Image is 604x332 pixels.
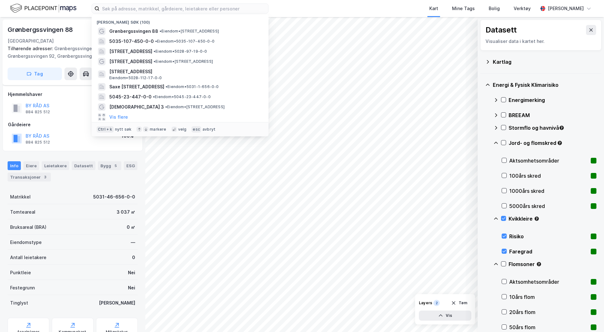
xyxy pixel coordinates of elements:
div: 5031-46-656-0-0 [93,193,135,201]
div: Tomteareal [10,208,35,216]
div: Aktsomhetsområder [509,157,588,164]
span: Eiendom • 5045-23-447-0-0 [153,94,211,99]
div: Ctrl + k [97,126,114,133]
div: [PERSON_NAME] [548,5,584,12]
div: Nei [128,284,135,292]
div: Stormflo og havnivå [509,124,596,132]
button: Vis [419,311,471,321]
span: • [166,84,167,89]
div: Nei [128,269,135,276]
div: Transaksjoner [8,173,51,181]
span: • [165,104,167,109]
div: 3 [42,174,48,180]
div: Energimerking [509,96,596,104]
div: [PERSON_NAME] [99,299,135,307]
iframe: Chat Widget [572,302,604,332]
div: 20års flom [509,308,588,316]
div: Faregrad [509,248,588,255]
div: Eiere [23,161,39,170]
div: Verktøy [514,5,531,12]
div: Matrikkel [10,193,31,201]
div: Bolig [489,5,500,12]
div: 884 825 512 [26,140,50,145]
button: Tøm [447,298,471,308]
div: ESG [124,161,137,170]
div: Festegrunn [10,284,35,292]
div: [PERSON_NAME] søk (100) [92,15,269,26]
div: Mine Tags [452,5,475,12]
div: Leietakere [42,161,69,170]
span: [DEMOGRAPHIC_DATA] 3 [109,103,164,111]
div: 100års skred [509,172,588,180]
div: 1000års skred [509,187,588,195]
div: Tooltip anchor [557,140,563,146]
div: markere [150,127,166,132]
div: 5 [112,163,119,169]
div: Kontrollprogram for chat [572,302,604,332]
div: Punktleie [10,269,31,276]
span: • [155,39,157,44]
span: Eiendom • [STREET_ADDRESS] [165,104,225,110]
span: Eiendom • [STREET_ADDRESS] [154,59,213,64]
div: Info [8,161,21,170]
div: Tinglyst [10,299,28,307]
span: Eiendom • 5028-97-19-0-0 [154,49,207,54]
div: 3 037 ㎡ [117,208,135,216]
div: Aktsomhetsområder [509,278,588,286]
button: Tag [8,68,62,80]
button: Vis flere [109,113,128,121]
div: Risiko [509,233,588,240]
div: Jord- og flomskred [509,139,596,147]
span: Eiendom • [STREET_ADDRESS] [160,29,219,34]
input: Søk på adresse, matrikkel, gårdeiere, leietakere eller personer [100,4,268,13]
span: Saxe [STREET_ADDRESS] [109,83,164,91]
div: Gårdeiere [8,121,137,128]
div: Antall leietakere [10,254,46,261]
div: 10års flom [509,293,588,301]
div: Bruksareal (BRA) [10,223,46,231]
div: Tooltip anchor [536,261,542,267]
span: • [154,49,155,54]
div: velg [178,127,187,132]
span: [STREET_ADDRESS] [109,68,261,75]
span: • [160,29,161,33]
div: Visualiser data i kartet her. [486,38,596,45]
div: Grønbergssvingen 90, Grønbergssvingen 92, Grønbergssvingen 94 [8,45,133,60]
span: Eiendom • 5035-107-450-0-0 [155,39,214,44]
div: Tooltip anchor [534,216,540,222]
div: esc [191,126,201,133]
span: Eiendom • 5031-1-656-0-0 [166,84,219,89]
span: [STREET_ADDRESS] [109,48,152,55]
div: Bygg [98,161,121,170]
div: Tooltip anchor [559,125,565,131]
img: logo.f888ab2527a4732fd821a326f86c7f29.svg [10,3,76,14]
div: Energi & Fysisk Klimarisiko [493,81,596,89]
div: Datasett [486,25,517,35]
div: 2 [433,300,440,306]
div: Kvikkleire [509,215,596,222]
span: Eiendom • 5028-112-17-0-0 [109,75,162,80]
div: — [131,239,135,246]
span: [STREET_ADDRESS] [109,58,152,65]
div: Grønbergssvingen 88 [8,25,74,35]
div: BREEAM [509,111,596,119]
div: Flomsoner [509,260,596,268]
div: Eiendomstype [10,239,42,246]
div: 0 [132,254,135,261]
div: 0 ㎡ [127,223,135,231]
div: Datasett [72,161,95,170]
span: • [153,94,155,99]
div: Layers [419,300,432,305]
div: avbryt [202,127,215,132]
div: 5000års skred [509,202,588,210]
div: Hjemmelshaver [8,91,137,98]
span: Grønbergssvingen 88 [109,27,158,35]
span: 5045-23-447-0-0 [109,93,152,101]
div: 50års flom [509,323,588,331]
div: 884 825 512 [26,110,50,115]
span: Tilhørende adresser: [8,46,54,51]
div: nytt søk [115,127,132,132]
div: Kartlag [493,58,596,66]
div: [GEOGRAPHIC_DATA] [8,37,54,45]
span: • [154,59,155,64]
